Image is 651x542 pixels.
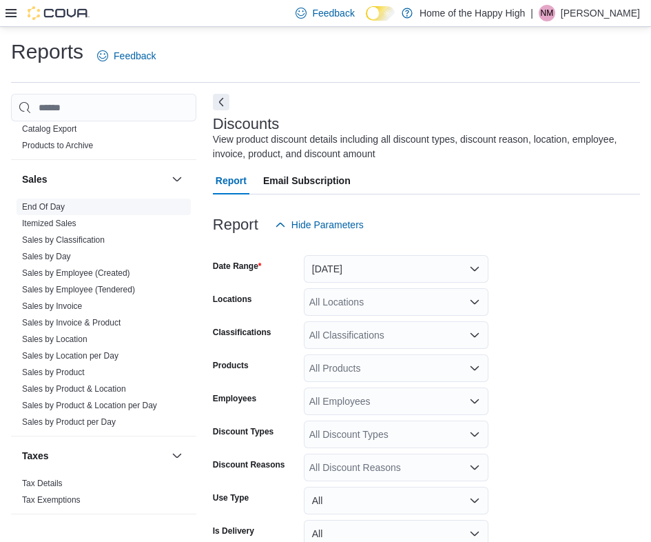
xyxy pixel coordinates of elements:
a: Sales by Day [22,252,71,261]
button: Next [213,94,229,110]
a: Tax Exemptions [22,495,81,505]
button: Taxes [169,448,185,464]
button: Open list of options [469,297,480,308]
button: [DATE] [304,255,488,283]
label: Employees [213,393,256,404]
label: Products [213,360,249,371]
a: Sales by Location [22,334,87,344]
span: Sales by Invoice [22,301,82,312]
p: [PERSON_NAME] [561,5,640,21]
span: Sales by Employee (Tendered) [22,284,135,295]
span: Products to Archive [22,140,93,151]
div: Taxes [11,475,196,514]
span: Email Subscription [263,167,351,194]
a: Itemized Sales [22,219,76,228]
button: Open list of options [469,330,480,341]
img: Cova [28,6,90,20]
span: Report [216,167,247,194]
a: Feedback [92,42,161,70]
span: Feedback [312,6,354,20]
a: Sales by Product & Location [22,384,126,394]
a: Sales by Employee (Created) [22,268,130,278]
label: Discount Types [213,426,273,437]
input: Dark Mode [366,6,395,21]
span: Sales by Invoice & Product [22,317,121,328]
a: Sales by Product [22,368,85,377]
button: Sales [169,171,185,188]
a: Sales by Employee (Tendered) [22,285,135,294]
span: Itemized Sales [22,218,76,229]
h3: Taxes [22,449,49,463]
span: Sales by Product & Location per Day [22,400,157,411]
a: Sales by Invoice & Product [22,318,121,328]
div: Nicholas Mason [539,5,555,21]
a: Sales by Location per Day [22,351,118,361]
label: Locations [213,294,252,305]
a: Products to Archive [22,141,93,150]
a: Sales by Classification [22,235,105,245]
label: Use Type [213,492,249,503]
span: Sales by Employee (Created) [22,268,130,279]
span: Sales by Product & Location [22,383,126,394]
a: Sales by Product per Day [22,417,116,427]
label: Discount Reasons [213,459,285,470]
span: Tax Details [22,478,63,489]
span: Feedback [114,49,156,63]
div: View product discount details including all discount types, discount reason, location, employee, ... [213,132,633,161]
span: Sales by Product [22,367,85,378]
h3: Report [213,217,258,233]
button: Open list of options [469,363,480,374]
span: Hide Parameters [291,218,364,232]
button: Hide Parameters [269,211,369,239]
a: Sales by Product & Location per Day [22,401,157,410]
a: Catalog Export [22,124,76,134]
span: Catalog Export [22,123,76,134]
label: Classifications [213,327,271,338]
div: Products [11,121,196,159]
h3: Sales [22,172,48,186]
p: | [530,5,533,21]
span: Sales by Location [22,334,87,345]
button: Open list of options [469,462,480,473]
span: Sales by Product per Day [22,416,116,428]
span: Sales by Day [22,251,71,262]
button: All [304,487,488,514]
span: End Of Day [22,201,65,212]
a: Tax Details [22,479,63,488]
button: Sales [22,172,166,186]
span: Sales by Location per Day [22,350,118,361]
span: Tax Exemptions [22,494,81,505]
a: End Of Day [22,202,65,212]
a: Sales by Invoice [22,301,82,311]
div: Sales [11,199,196,436]
span: Sales by Classification [22,234,105,245]
button: Open list of options [469,429,480,440]
span: NM [541,5,554,21]
h3: Discounts [213,116,280,132]
label: Is Delivery [213,525,254,536]
p: Home of the Happy High [420,5,525,21]
label: Date Range [213,261,262,272]
button: Open list of options [469,396,480,407]
h1: Reports [11,38,83,66]
button: Taxes [22,449,166,463]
